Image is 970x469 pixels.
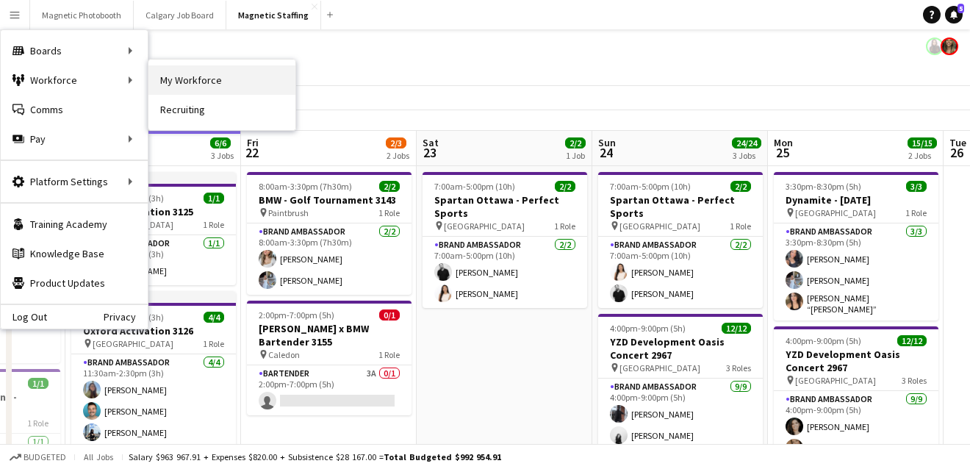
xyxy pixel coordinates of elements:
[610,323,686,334] span: 4:00pm-9:00pm (5h)
[1,167,148,196] div: Platform Settings
[211,150,234,161] div: 3 Jobs
[434,181,515,192] span: 7:00am-5:00pm (10h)
[378,207,400,218] span: 1 Role
[148,65,295,95] a: My Workforce
[1,239,148,268] a: Knowledge Base
[379,181,400,192] span: 2/2
[610,181,691,192] span: 7:00am-5:00pm (10h)
[379,309,400,321] span: 0/1
[598,193,763,220] h3: Spartan Ottawa - Perfect Sports
[1,311,47,323] a: Log Out
[259,309,334,321] span: 2:00pm-7:00pm (5h)
[1,36,148,65] div: Boards
[774,223,938,321] app-card-role: Brand Ambassador3/33:30pm-8:30pm (5h)[PERSON_NAME][PERSON_NAME][PERSON_NAME] “[PERSON_NAME]” [PER...
[423,237,587,308] app-card-role: Brand Ambassador2/27:00am-5:00pm (10h)[PERSON_NAME][PERSON_NAME]
[81,451,116,462] span: All jobs
[795,375,876,386] span: [GEOGRAPHIC_DATA]
[247,322,412,348] h3: [PERSON_NAME] x BMW Bartender 3155
[226,1,321,29] button: Magnetic Staffing
[204,193,224,204] span: 1/1
[71,172,236,285] app-job-card: In progress11:00am-2:00pm (3h)1/1Oxford Activation 3125 [GEOGRAPHIC_DATA]1 RoleBrand Ambassador1/...
[598,172,763,308] app-job-card: 7:00am-5:00pm (10h)2/2Spartan Ottawa - Perfect Sports [GEOGRAPHIC_DATA]1 RoleBrand Ambassador2/27...
[774,136,793,149] span: Mon
[905,207,927,218] span: 1 Role
[897,335,927,346] span: 12/12
[384,451,501,462] span: Total Budgeted $992 954.91
[247,136,259,149] span: Fri
[786,335,861,346] span: 4:00pm-9:00pm (5h)
[1,124,148,154] div: Pay
[619,362,700,373] span: [GEOGRAPHIC_DATA]
[423,136,439,149] span: Sat
[565,137,586,148] span: 2/2
[730,221,751,232] span: 1 Role
[945,6,963,24] a: 5
[958,4,964,13] span: 5
[772,144,793,161] span: 25
[247,193,412,207] h3: BMW - Golf Tournament 3143
[444,221,525,232] span: [GEOGRAPHIC_DATA]
[7,449,68,465] button: Budgeted
[774,172,938,321] app-job-card: 3:30pm-8:30pm (5h)3/3Dynamite - [DATE] [GEOGRAPHIC_DATA]1 RoleBrand Ambassador3/33:30pm-8:30pm (5...
[555,181,575,192] span: 2/2
[247,301,412,415] app-job-card: 2:00pm-7:00pm (5h)0/1[PERSON_NAME] x BMW Bartender 3155 Caledon1 RoleBartender3A0/12:00pm-7:00pm ...
[598,335,763,362] h3: YZD Development Oasis Concert 2967
[378,349,400,360] span: 1 Role
[24,452,66,462] span: Budgeted
[71,324,236,337] h3: Oxford Activation 3126
[732,137,761,148] span: 24/24
[93,338,173,349] span: [GEOGRAPHIC_DATA]
[71,235,236,285] app-card-role: Brand Ambassador1/111:00am-2:00pm (3h)[PERSON_NAME]
[596,144,616,161] span: 24
[566,150,585,161] div: 1 Job
[203,338,224,349] span: 1 Role
[247,365,412,415] app-card-role: Bartender3A0/12:00pm-7:00pm (5h)
[1,268,148,298] a: Product Updates
[30,1,134,29] button: Magnetic Photobooth
[949,136,966,149] span: Tue
[795,207,876,218] span: [GEOGRAPHIC_DATA]
[598,136,616,149] span: Sun
[71,172,236,184] div: In progress
[554,221,575,232] span: 1 Role
[129,451,501,462] div: Salary $963 967.91 + Expenses $820.00 + Subsistence $28 167.00 =
[423,172,587,308] app-job-card: 7:00am-5:00pm (10h)2/2Spartan Ottawa - Perfect Sports [GEOGRAPHIC_DATA]1 RoleBrand Ambassador2/27...
[247,172,412,295] app-job-card: 8:00am-3:30pm (7h30m)2/2BMW - Golf Tournament 3143 Paintbrush1 RoleBrand Ambassador2/28:00am-3:30...
[27,418,48,429] span: 1 Role
[268,349,300,360] span: Caledon
[204,312,224,323] span: 4/4
[1,65,148,95] div: Workforce
[947,144,966,161] span: 26
[71,291,236,303] div: In progress
[1,210,148,239] a: Training Academy
[387,150,409,161] div: 2 Jobs
[210,137,231,148] span: 6/6
[908,137,937,148] span: 15/15
[902,375,927,386] span: 3 Roles
[786,181,861,192] span: 3:30pm-8:30pm (5h)
[134,1,226,29] button: Calgary Job Board
[247,223,412,295] app-card-role: Brand Ambassador2/28:00am-3:30pm (7h30m)[PERSON_NAME][PERSON_NAME]
[730,181,751,192] span: 2/2
[722,323,751,334] span: 12/12
[203,219,224,230] span: 1 Role
[774,348,938,374] h3: YZD Development Oasis Concert 2967
[598,237,763,308] app-card-role: Brand Ambassador2/27:00am-5:00pm (10h)[PERSON_NAME][PERSON_NAME]
[926,37,944,55] app-user-avatar: Maria Lopes
[71,205,236,218] h3: Oxford Activation 3125
[420,144,439,161] span: 23
[28,378,48,389] span: 1/1
[268,207,309,218] span: Paintbrush
[619,221,700,232] span: [GEOGRAPHIC_DATA]
[1,95,148,124] a: Comms
[774,193,938,207] h3: Dynamite - [DATE]
[906,181,927,192] span: 3/3
[104,311,148,323] a: Privacy
[386,137,406,148] span: 2/3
